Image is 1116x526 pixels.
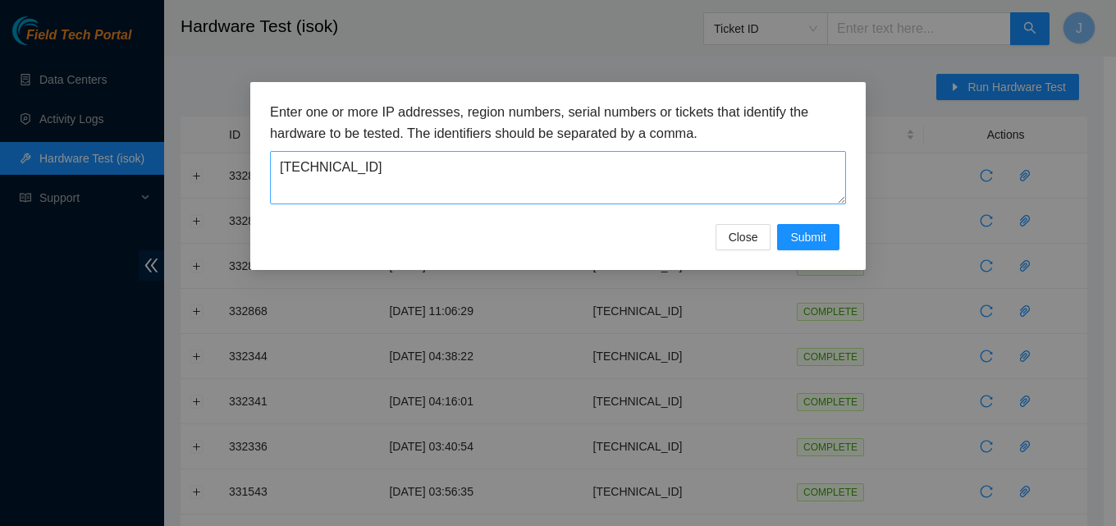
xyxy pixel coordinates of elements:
[270,151,846,204] textarea: [TECHNICAL_ID]
[270,102,846,144] h3: Enter one or more IP addresses, region numbers, serial numbers or tickets that identify the hardw...
[716,224,771,250] button: Close
[729,228,758,246] span: Close
[790,228,826,246] span: Submit
[777,224,839,250] button: Submit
